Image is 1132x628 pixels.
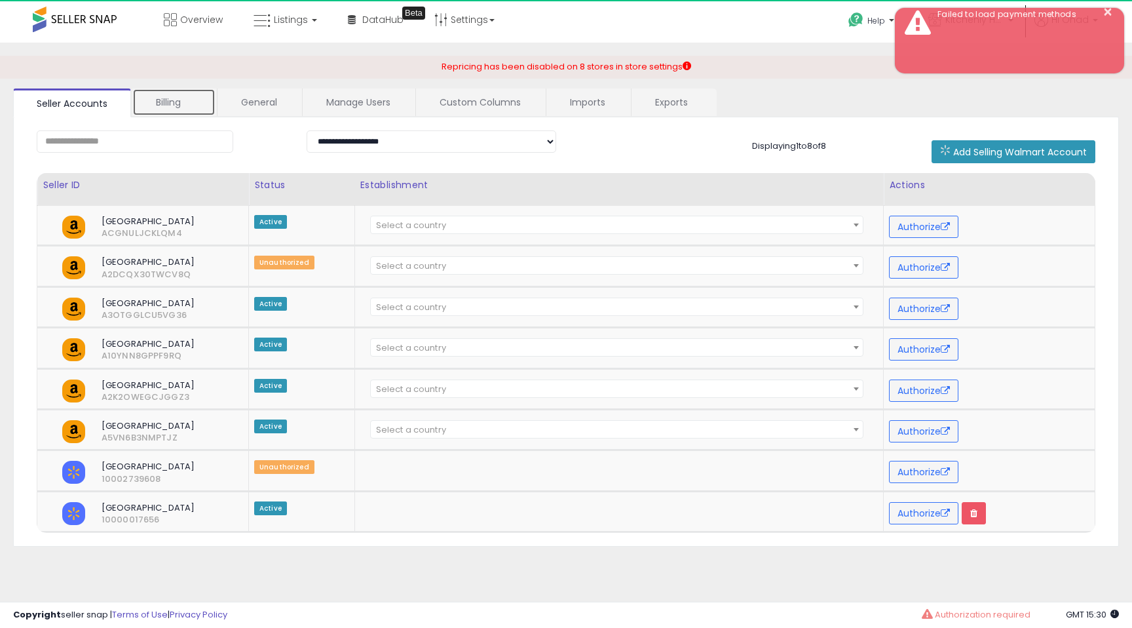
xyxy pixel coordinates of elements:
button: × [1103,4,1113,20]
button: Authorize [889,502,958,524]
img: amazon.png [62,420,85,443]
div: Establishment [360,178,878,192]
span: Unauthorized [254,460,314,474]
span: 2025-09-11 15:30 GMT [1066,608,1119,621]
a: Seller Accounts [13,88,131,117]
a: Manage Users [303,88,414,116]
span: [GEOGRAPHIC_DATA] [92,338,219,350]
img: walmart.png [62,461,85,484]
img: amazon.png [62,256,85,279]
span: Active [254,420,287,433]
img: amazon.png [62,298,85,321]
span: Displaying 1 to 8 of 8 [752,140,826,152]
span: Unauthorized [254,256,314,269]
span: A3OTGGLCU5VG36 [92,309,113,321]
span: Help [867,15,885,26]
span: 10002739608 [92,473,113,485]
span: Listings [274,13,308,26]
div: Failed to load payment methods [928,9,1114,21]
span: Select a country [376,260,446,272]
img: walmart.png [62,502,85,525]
span: [GEOGRAPHIC_DATA] [92,502,219,514]
span: Select a country [376,423,446,436]
div: seller snap | | [13,609,227,621]
a: Custom Columns [416,88,544,116]
img: amazon.png [62,216,85,239]
a: Help [838,2,907,43]
button: Authorize [889,256,958,279]
button: Authorize [889,338,958,361]
span: [GEOGRAPHIC_DATA] [92,298,219,309]
span: [GEOGRAPHIC_DATA] [92,256,219,268]
span: Active [254,297,287,311]
button: Authorize [889,380,958,402]
span: Add Selling Walmart Account [953,146,1087,159]
span: A10YNN8GPPF9RQ [92,350,113,362]
div: Tooltip anchor [402,7,425,20]
span: Active [254,501,287,515]
span: Select a country [376,383,446,395]
img: amazon.png [62,338,85,361]
span: A5VN6B3NMPTJZ [92,432,113,444]
a: Billing [132,88,216,116]
a: Privacy Policy [170,608,227,621]
button: Authorize [889,216,958,238]
span: Active [254,338,287,351]
span: Active [254,379,287,393]
div: Actions [889,178,1089,192]
span: Overview [180,13,223,26]
a: Exports [632,88,715,116]
strong: Copyright [13,608,61,621]
button: Authorize [889,420,958,442]
span: Select a country [376,342,446,354]
div: Repricing has been disabled on 8 stores in store settings [442,61,691,73]
span: 10000017656 [92,514,113,526]
span: Active [254,215,287,229]
span: [GEOGRAPHIC_DATA] [92,380,219,391]
div: Status [254,178,349,192]
img: amazon.png [62,380,85,402]
a: General [217,88,301,116]
span: A2DCQX30TWCV8Q [92,269,113,281]
button: Add Selling Walmart Account [932,140,1095,163]
span: [GEOGRAPHIC_DATA] [92,420,219,432]
span: Authorization required [935,608,1030,621]
span: DataHub [362,13,404,26]
span: Select a country [376,301,446,313]
span: [GEOGRAPHIC_DATA] [92,461,219,473]
i: Get Help [848,12,864,28]
button: Authorize [889,298,958,320]
span: [GEOGRAPHIC_DATA] [92,216,219,227]
button: Authorize [889,461,958,483]
span: ACGNULJCKLQM4 [92,227,113,239]
div: Seller ID [43,178,243,192]
a: Imports [546,88,630,116]
span: Select a country [376,219,446,231]
span: A2K2OWEGCJGGZ3 [92,391,113,403]
a: Terms of Use [112,608,168,621]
